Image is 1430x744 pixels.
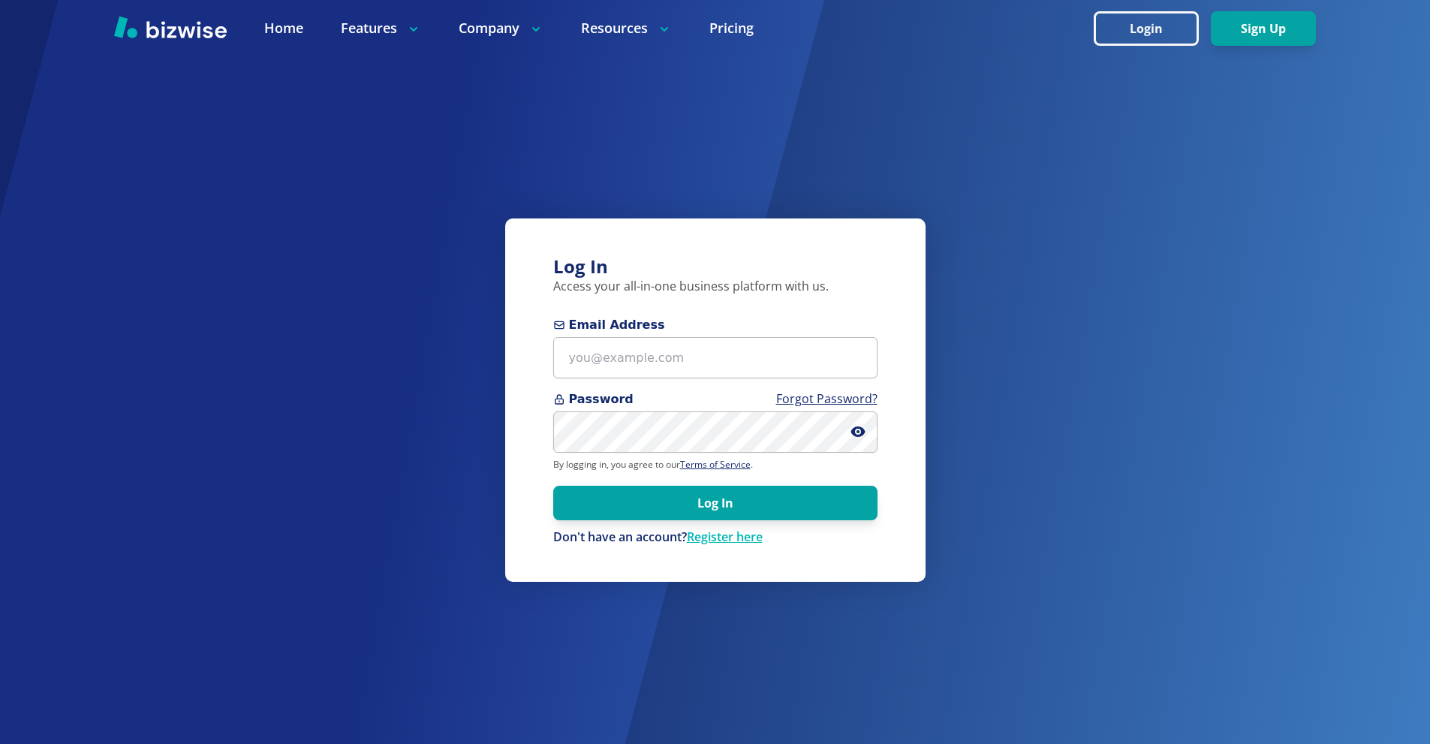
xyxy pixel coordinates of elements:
[553,279,878,295] p: Access your all-in-one business platform with us.
[1211,22,1316,36] a: Sign Up
[553,459,878,471] p: By logging in, you agree to our .
[776,390,878,407] a: Forgot Password?
[553,390,878,408] span: Password
[1211,11,1316,46] button: Sign Up
[1094,22,1211,36] a: Login
[1094,11,1199,46] button: Login
[459,19,543,38] p: Company
[680,458,751,471] a: Terms of Service
[709,19,754,38] a: Pricing
[553,316,878,334] span: Email Address
[687,529,763,545] a: Register here
[553,529,878,546] p: Don't have an account?
[264,19,303,38] a: Home
[553,529,878,546] div: Don't have an account?Register here
[341,19,421,38] p: Features
[114,16,227,38] img: Bizwise Logo
[553,486,878,520] button: Log In
[553,255,878,279] h3: Log In
[553,337,878,378] input: you@example.com
[581,19,672,38] p: Resources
